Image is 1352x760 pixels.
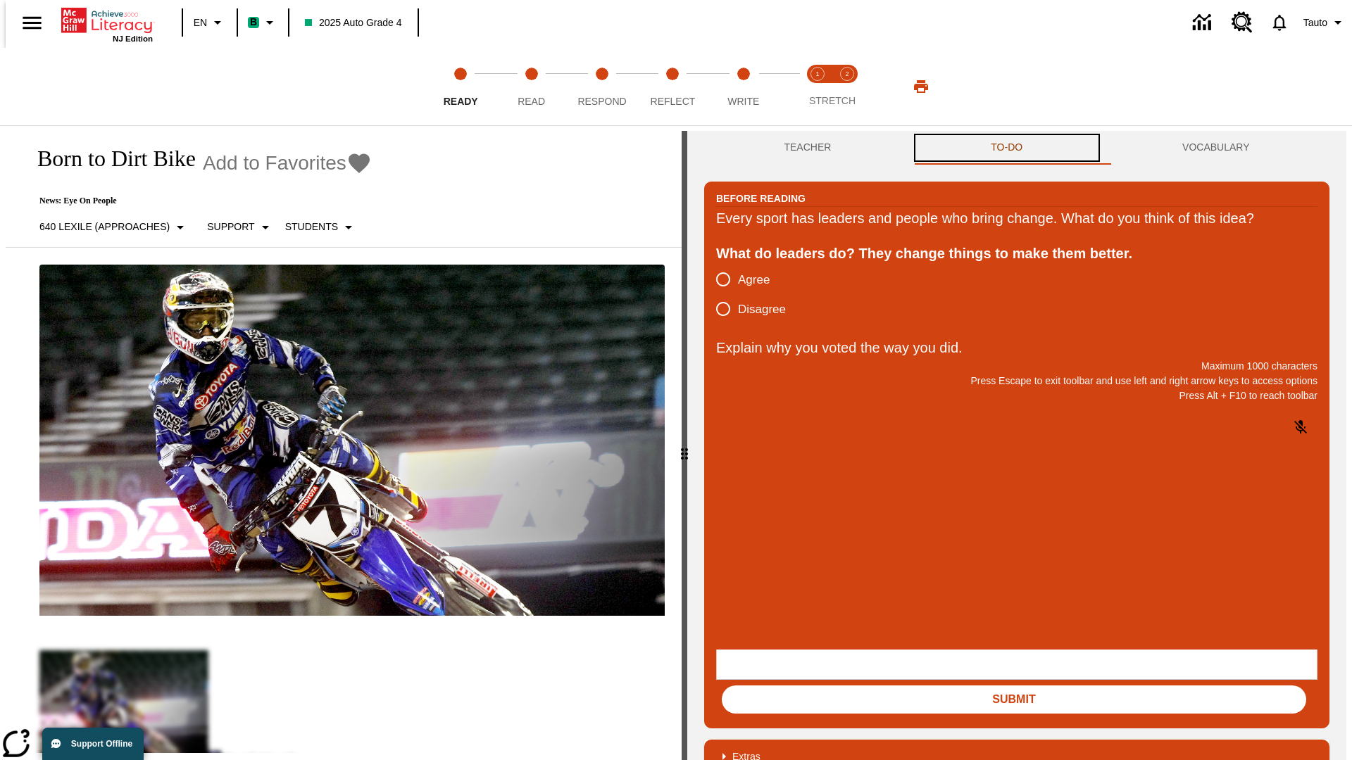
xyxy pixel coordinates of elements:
div: Every sport has leaders and people who bring change. What do you think of this idea? [716,207,1317,229]
div: Instructional Panel Tabs [704,131,1329,165]
span: B [250,13,257,31]
span: 2025 Auto Grade 4 [305,15,402,30]
span: Respond [577,96,626,107]
button: Scaffolds, Support [201,215,279,240]
button: Select Student [280,215,363,240]
button: Read step 2 of 5 [490,48,572,125]
p: Press Alt + F10 to reach toolbar [716,388,1317,403]
div: Home [61,5,153,43]
span: EN [194,15,207,30]
text: 1 [815,70,819,77]
div: Press Enter or Spacebar and then press right and left arrow keys to move the slider [682,131,687,760]
span: Ready [444,96,478,107]
button: Teacher [704,131,911,165]
button: Reflect step 4 of 5 [632,48,713,125]
span: Write [727,96,759,107]
div: poll [716,265,797,324]
button: Boost Class color is mint green. Change class color [242,10,284,35]
p: Press Escape to exit toolbar and use left and right arrow keys to access options [716,374,1317,388]
button: Select Lexile, 640 Lexile (Approaches) [34,215,194,240]
button: Stretch Respond step 2 of 2 [827,48,868,125]
h1: Born to Dirt Bike [23,146,196,172]
p: Students [285,220,338,234]
div: reading [6,131,682,753]
span: Reflect [651,96,696,107]
span: Disagree [738,300,786,319]
span: Read [518,96,545,107]
p: News: Eye On People [23,196,372,206]
button: Respond step 3 of 5 [561,48,643,125]
span: STRETCH [809,95,856,106]
text: 2 [845,70,849,77]
button: Write step 5 of 5 [703,48,784,125]
button: Language: EN, Select a language [187,10,232,35]
p: 640 Lexile (Approaches) [39,220,170,234]
p: Explain why you voted the way you did. [716,336,1317,359]
p: Maximum 1000 characters [716,359,1317,374]
span: Add to Favorites [203,152,346,175]
div: What do leaders do? They change things to make them better. [716,242,1317,265]
button: Add to Favorites - Born to Dirt Bike [203,151,372,175]
button: Print [899,74,944,99]
span: NJ Edition [113,34,153,43]
button: Open side menu [11,2,53,44]
h2: Before Reading [716,191,806,206]
button: Support Offline [42,728,144,760]
button: Stretch Read step 1 of 2 [797,48,838,125]
div: activity [687,131,1346,760]
button: VOCABULARY [1103,131,1329,165]
a: Notifications [1261,4,1298,41]
span: Tauto [1303,15,1327,30]
p: Support [207,220,254,234]
button: TO-DO [911,131,1103,165]
button: Ready step 1 of 5 [420,48,501,125]
a: Data Center [1184,4,1223,42]
button: Click to activate and allow voice recognition [1284,410,1317,444]
img: Motocross racer James Stewart flies through the air on his dirt bike. [39,265,665,616]
span: Agree [738,271,770,289]
button: Profile/Settings [1298,10,1352,35]
body: Explain why you voted the way you did. Maximum 1000 characters Press Alt + F10 to reach toolbar P... [6,11,206,24]
button: Submit [722,685,1306,714]
a: Resource Center, Will open in new tab [1223,4,1261,42]
span: Support Offline [71,739,132,749]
